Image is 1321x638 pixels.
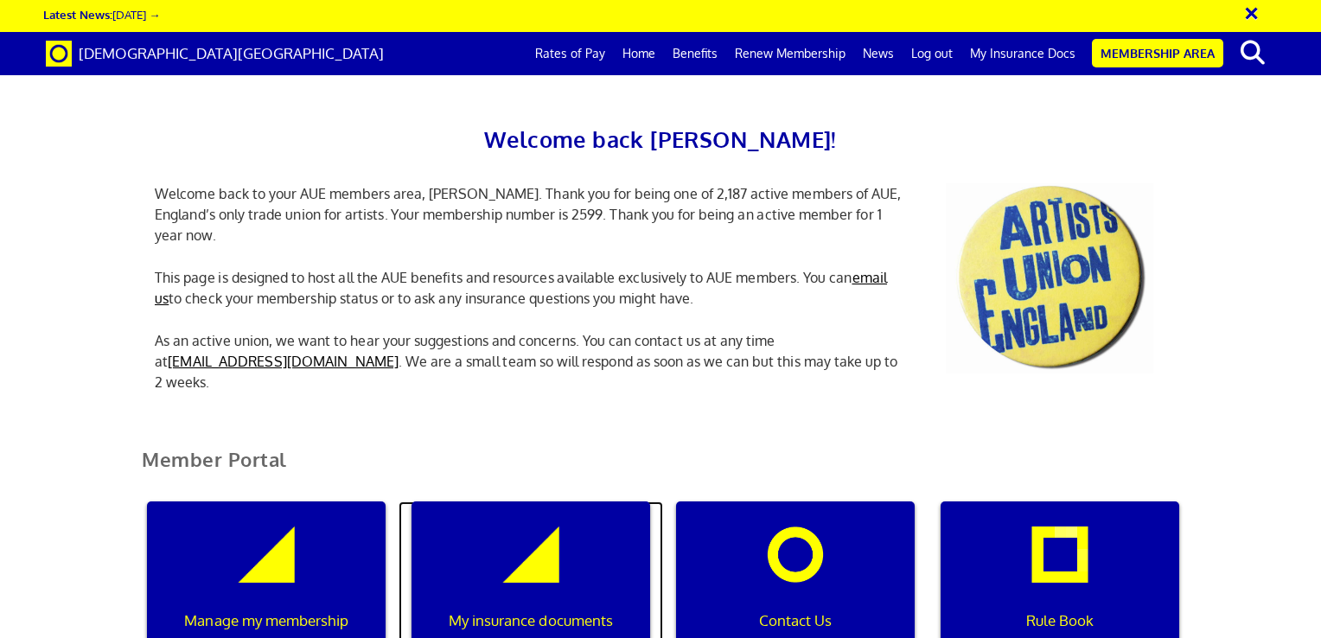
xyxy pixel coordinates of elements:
[953,609,1167,632] p: Rule Book
[903,32,961,75] a: Log out
[142,267,920,309] p: This page is designed to host all the AUE benefits and resources available exclusively to AUE mem...
[142,330,920,392] p: As an active union, we want to hear your suggestions and concerns. You can contact us at any time...
[424,609,638,632] p: My insurance documents
[142,121,1179,157] h2: Welcome back [PERSON_NAME]!
[1092,39,1223,67] a: Membership Area
[142,183,920,246] p: Welcome back to your AUE members area, [PERSON_NAME]. Thank you for being one of 2,187 active mem...
[79,44,384,62] span: [DEMOGRAPHIC_DATA][GEOGRAPHIC_DATA]
[664,32,726,75] a: Benefits
[129,449,1192,491] h2: Member Portal
[1227,35,1280,71] button: search
[43,7,112,22] strong: Latest News:
[961,32,1084,75] a: My Insurance Docs
[33,32,397,75] a: Brand [DEMOGRAPHIC_DATA][GEOGRAPHIC_DATA]
[43,7,160,22] a: Latest News:[DATE] →
[726,32,854,75] a: Renew Membership
[854,32,903,75] a: News
[168,353,399,370] a: [EMAIL_ADDRESS][DOMAIN_NAME]
[688,609,903,632] p: Contact Us
[159,609,373,632] p: Manage my membership
[614,32,664,75] a: Home
[526,32,614,75] a: Rates of Pay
